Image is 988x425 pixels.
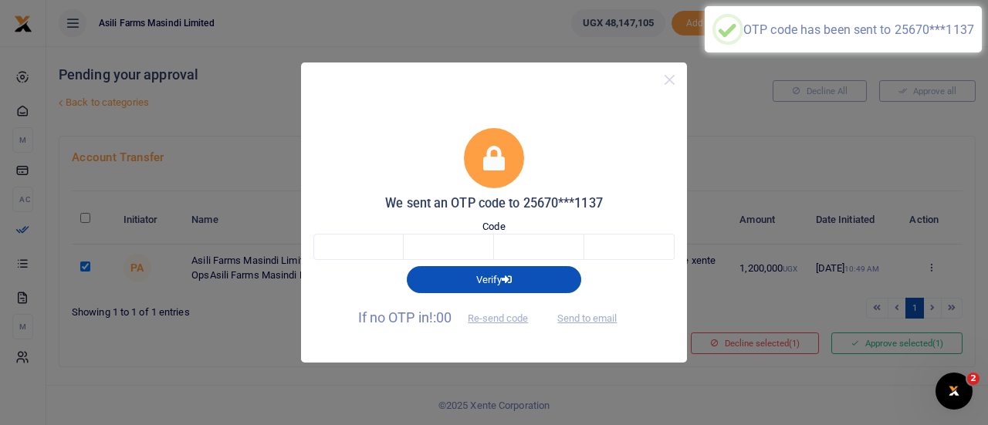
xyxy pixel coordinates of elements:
[407,266,581,292] button: Verify
[358,309,542,325] span: If no OTP in
[313,196,675,211] h5: We sent an OTP code to 25670***1137
[967,373,980,385] span: 2
[482,219,505,234] label: Code
[743,22,974,37] div: OTP code has been sent to 25670***1137
[429,309,452,325] span: !:00
[658,69,681,91] button: Close
[936,373,973,410] iframe: Intercom live chat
